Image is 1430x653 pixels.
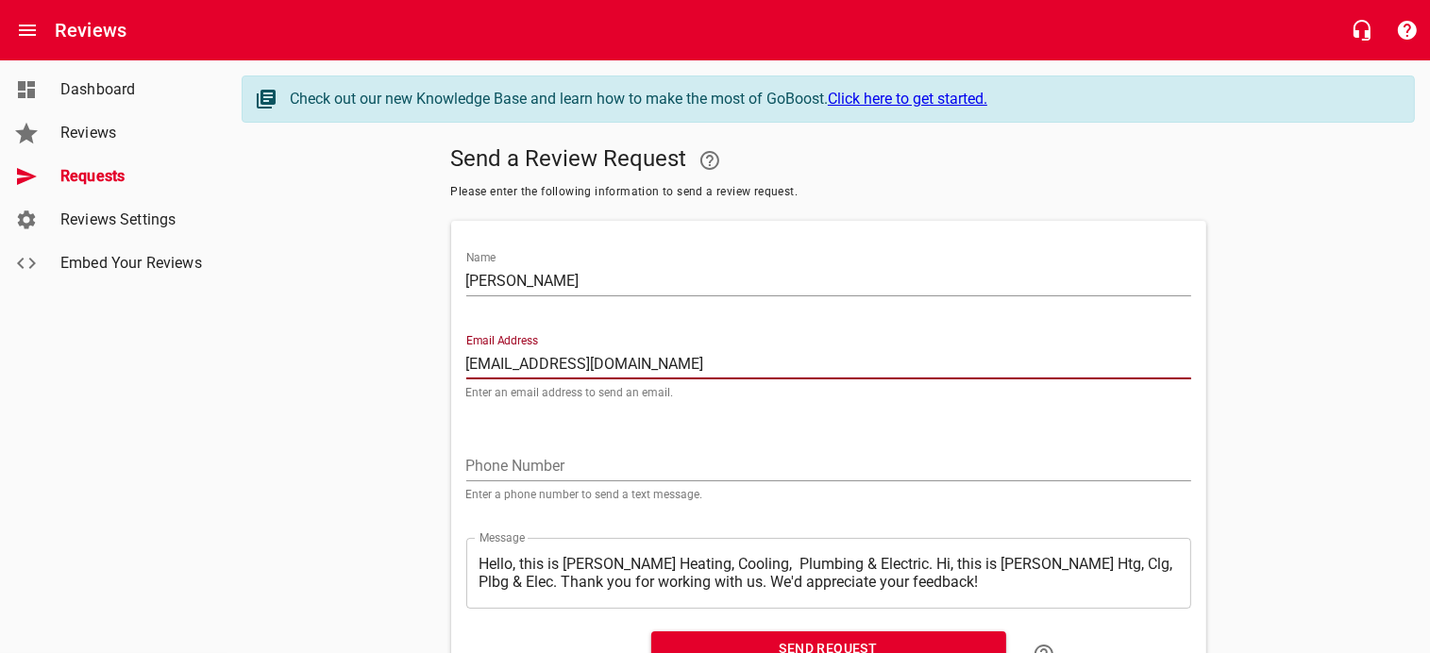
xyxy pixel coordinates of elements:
span: Reviews [60,122,204,144]
span: Requests [60,165,204,188]
a: Click here to get started. [828,90,987,108]
div: Check out our new Knowledge Base and learn how to make the most of GoBoost. [290,88,1395,110]
h5: Send a Review Request [451,138,1206,183]
span: Reviews Settings [60,209,204,231]
button: Open drawer [5,8,50,53]
h6: Reviews [55,15,126,45]
button: Live Chat [1339,8,1385,53]
label: Name [466,252,496,263]
label: Email Address [466,335,538,346]
textarea: Hello, this is [PERSON_NAME] Heating, Cooling, Plumbing & Electric. Hi, this is [PERSON_NAME] Htg... [479,555,1178,591]
a: Your Google or Facebook account must be connected to "Send a Review Request" [687,138,732,183]
button: Support Portal [1385,8,1430,53]
span: Please enter the following information to send a review request. [451,183,1206,202]
span: Dashboard [60,78,204,101]
span: Embed Your Reviews [60,252,204,275]
p: Enter an email address to send an email. [466,387,1191,398]
p: Enter a phone number to send a text message. [466,489,1191,500]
